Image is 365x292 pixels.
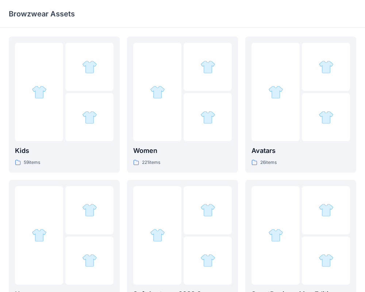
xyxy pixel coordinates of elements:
[127,36,238,173] a: folder 1folder 2folder 3Women221items
[9,36,120,173] a: folder 1folder 2folder 3Kids59items
[133,146,232,156] p: Women
[82,203,97,218] img: folder 2
[150,85,165,100] img: folder 1
[319,253,334,268] img: folder 3
[200,203,215,218] img: folder 2
[245,36,356,173] a: folder 1folder 2folder 3Avatars26items
[200,59,215,74] img: folder 2
[319,203,334,218] img: folder 2
[142,159,160,166] p: 221 items
[260,159,277,166] p: 26 items
[24,159,40,166] p: 59 items
[319,110,334,125] img: folder 3
[319,59,334,74] img: folder 2
[32,228,47,243] img: folder 1
[268,228,283,243] img: folder 1
[268,85,283,100] img: folder 1
[200,110,215,125] img: folder 3
[200,253,215,268] img: folder 3
[82,253,97,268] img: folder 3
[150,228,165,243] img: folder 1
[15,146,114,156] p: Kids
[82,110,97,125] img: folder 3
[251,146,350,156] p: Avatars
[32,85,47,100] img: folder 1
[9,9,75,19] p: Browzwear Assets
[82,59,97,74] img: folder 2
